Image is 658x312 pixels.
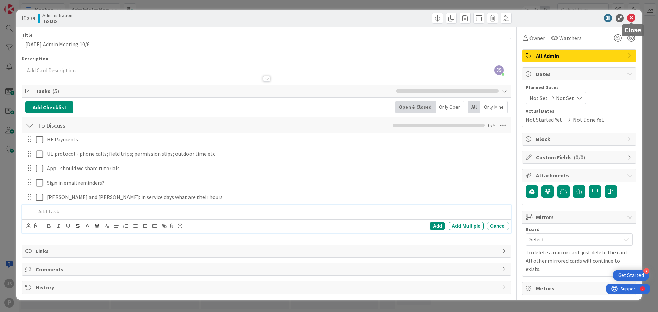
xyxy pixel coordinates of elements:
div: Only Open [436,101,464,113]
span: Dates [536,70,624,78]
div: 9 [36,3,37,8]
span: Actual Dates [526,108,633,115]
p: To delete a mirror card, just delete the card. All other mirrored cards will continue to exists. [526,248,633,273]
span: Custom Fields [536,153,624,161]
div: All [468,101,480,113]
p: App - should we share tutorials [47,164,506,172]
span: Support [14,1,31,9]
span: Description [22,55,48,62]
span: Attachments [536,171,624,179]
div: Open & Closed [395,101,436,113]
h5: Close [624,27,641,34]
span: Administration [42,13,72,18]
div: Get Started [618,272,644,279]
input: Add Checklist... [36,119,190,132]
span: Not Set [529,94,548,102]
span: Mirrors [536,213,624,221]
div: 4 [643,268,649,274]
span: Not Started Yet [526,115,562,124]
input: type card name here... [22,38,511,50]
span: Metrics [536,284,624,292]
span: Planned Dates [526,84,633,91]
p: Sign in email reminders? [47,179,506,187]
span: History [36,283,499,291]
span: ( 5 ) [52,88,59,95]
div: Add [430,222,445,230]
p: UE protocol - phone calls; field trips; permission slips; outdoor time etc [47,150,506,158]
span: Block [536,135,624,143]
span: Not Done Yet [573,115,604,124]
div: Add Multiple [449,222,484,230]
span: Owner [529,34,545,42]
span: ID [22,14,35,22]
span: Links [36,247,499,255]
span: All Admin [536,52,624,60]
span: Board [526,227,540,232]
button: Add Checklist [25,101,73,113]
span: Not Set [556,94,574,102]
label: Title [22,32,33,38]
span: JS [494,65,504,75]
span: Watchers [559,34,582,42]
span: Select... [529,235,617,244]
div: Cancel [487,222,509,230]
b: 279 [27,15,35,22]
b: To Do [42,18,72,24]
span: Tasks [36,87,392,95]
div: Only Mine [480,101,508,113]
span: Comments [36,265,499,273]
span: 0 / 5 [488,121,496,129]
p: [PERSON_NAME] and [PERSON_NAME]: in service days what are their hours [47,193,506,201]
div: Open Get Started checklist, remaining modules: 4 [613,270,649,281]
p: HF Payments [47,136,506,143]
span: ( 0/0 ) [574,154,585,161]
